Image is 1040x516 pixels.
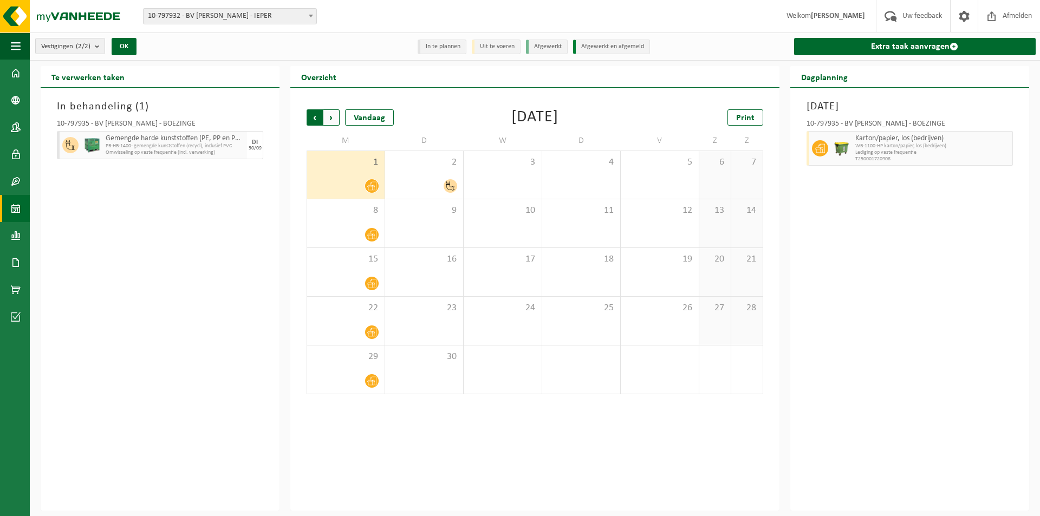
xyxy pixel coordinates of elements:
td: Z [731,131,763,151]
span: 24 [469,302,536,314]
span: 2 [391,156,458,168]
span: Karton/papier, los (bedrijven) [855,134,1010,143]
count: (2/2) [76,43,90,50]
li: In te plannen [418,40,466,54]
span: 7 [737,156,757,168]
span: 6 [705,156,725,168]
span: 1 [139,101,145,112]
span: 3 [469,156,536,168]
h2: Te verwerken taken [41,66,135,87]
span: 29 [313,351,379,363]
span: Lediging op vaste frequentie [855,149,1010,156]
span: 10-797932 - BV STEFAN ROUSSEEUW - IEPER [144,9,316,24]
a: Extra taak aanvragen [794,38,1036,55]
div: Vandaag [345,109,394,126]
a: Print [727,109,763,126]
span: 27 [705,302,725,314]
span: 4 [705,351,725,363]
span: 10-797932 - BV STEFAN ROUSSEEUW - IEPER [143,8,317,24]
span: 5 [737,351,757,363]
span: Vestigingen [41,38,90,55]
span: 5 [626,156,693,168]
span: 4 [548,156,615,168]
td: M [307,131,385,151]
div: 30/09 [249,146,262,151]
span: 1 [313,156,379,168]
span: 15 [313,253,379,265]
span: Volgende [323,109,340,126]
h3: [DATE] [807,99,1013,115]
span: 11 [548,205,615,217]
span: 30 [391,351,458,363]
li: Uit te voeren [472,40,521,54]
span: Gemengde harde kunststoffen (PE, PP en PVC), recycleerbaar (industrieel) [106,134,244,143]
span: 18 [548,253,615,265]
td: D [385,131,464,151]
span: 8 [313,205,379,217]
div: 10-797935 - BV [PERSON_NAME] - BOEZINGE [807,120,1013,131]
div: [DATE] [511,109,558,126]
span: WB-1100-HP karton/papier, los (bedrijven) [855,143,1010,149]
button: OK [112,38,136,55]
span: 14 [737,205,757,217]
span: 17 [469,253,536,265]
td: Z [699,131,731,151]
div: DI [252,139,258,146]
div: 10-797935 - BV [PERSON_NAME] - BOEZINGE [57,120,263,131]
img: WB-1100-HPE-GN-50 [834,140,850,156]
td: V [621,131,699,151]
span: 1 [469,351,536,363]
span: 9 [391,205,458,217]
strong: [PERSON_NAME] [811,12,865,20]
button: Vestigingen(2/2) [35,38,105,54]
span: 22 [313,302,379,314]
span: 12 [626,205,693,217]
span: 25 [548,302,615,314]
img: PB-HB-1400-HPE-GN-01 [84,137,100,153]
li: Afgewerkt [526,40,568,54]
span: 13 [705,205,725,217]
td: D [542,131,621,151]
span: 19 [626,253,693,265]
span: T250001720908 [855,156,1010,162]
span: 2 [548,351,615,363]
h2: Dagplanning [790,66,859,87]
h3: In behandeling ( ) [57,99,263,115]
span: 16 [391,253,458,265]
span: PB-HB-1400- gemengde kunststoffen (recycl), inclusief PVC [106,143,244,149]
span: 10 [469,205,536,217]
span: 20 [705,253,725,265]
span: 28 [737,302,757,314]
td: W [464,131,542,151]
span: 26 [626,302,693,314]
span: 23 [391,302,458,314]
span: 21 [737,253,757,265]
span: Vorige [307,109,323,126]
h2: Overzicht [290,66,347,87]
span: Omwisseling op vaste frequentie (incl. verwerking) [106,149,244,156]
li: Afgewerkt en afgemeld [573,40,650,54]
span: 3 [626,351,693,363]
span: Print [736,114,755,122]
